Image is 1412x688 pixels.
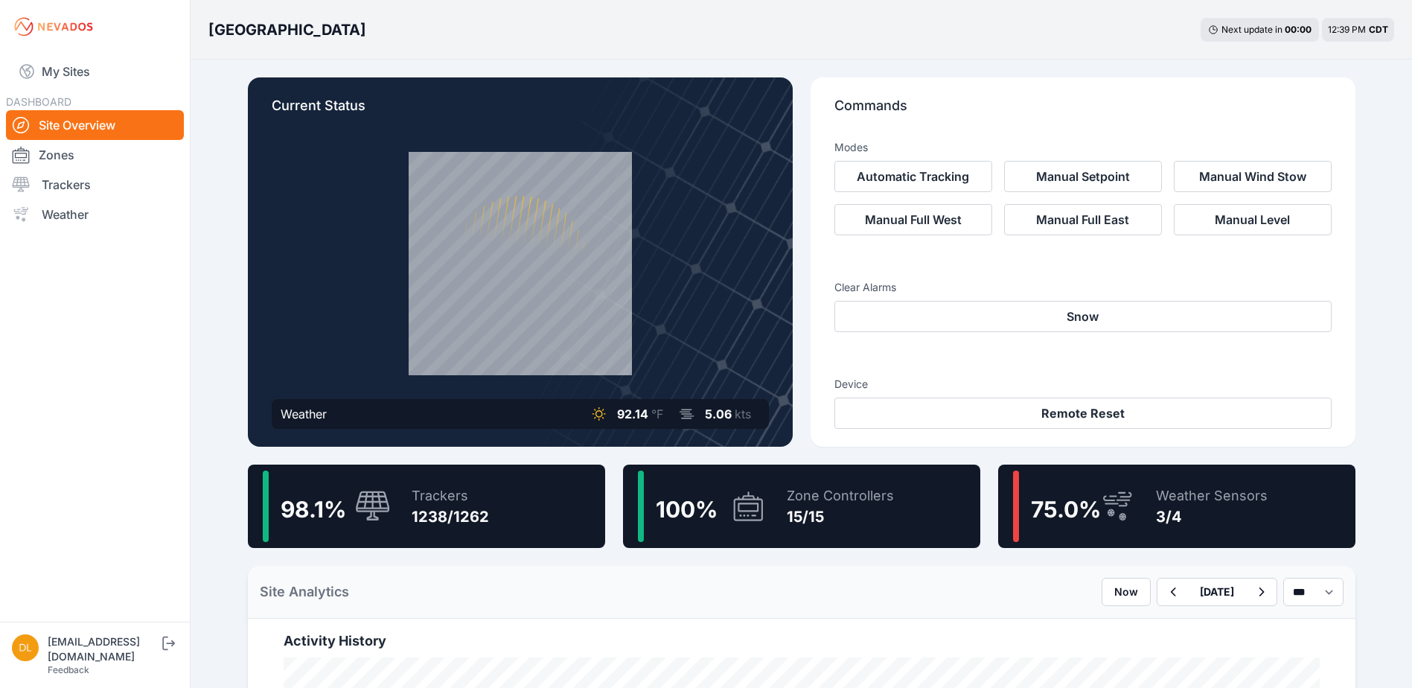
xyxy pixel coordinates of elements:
[656,496,718,523] span: 100 %
[1174,161,1332,192] button: Manual Wind Stow
[623,465,980,548] a: 100%Zone Controllers15/15
[12,634,39,661] img: dlay@prim.com
[1369,24,1388,35] span: CDT
[48,664,89,675] a: Feedback
[834,204,992,235] button: Manual Full West
[998,465,1355,548] a: 75.0%Weather Sensors3/4
[248,465,605,548] a: 98.1%Trackers1238/1262
[834,301,1332,332] button: Snow
[412,506,489,527] div: 1238/1262
[48,634,159,664] div: [EMAIL_ADDRESS][DOMAIN_NAME]
[6,140,184,170] a: Zones
[281,405,327,423] div: Weather
[208,10,366,49] nav: Breadcrumb
[6,54,184,89] a: My Sites
[1004,161,1162,192] button: Manual Setpoint
[6,110,184,140] a: Site Overview
[1328,24,1366,35] span: 12:39 PM
[834,280,1332,295] h3: Clear Alarms
[1031,496,1101,523] span: 75.0 %
[284,631,1320,652] h2: Activity History
[617,407,648,421] span: 92.14
[281,496,346,523] span: 98.1 %
[6,170,184,200] a: Trackers
[705,407,732,421] span: 5.06
[787,485,894,506] div: Zone Controllers
[1004,204,1162,235] button: Manual Full East
[834,95,1332,128] p: Commands
[834,161,992,192] button: Automatic Tracking
[6,200,184,229] a: Weather
[1156,485,1268,506] div: Weather Sensors
[272,95,769,128] p: Current Status
[412,485,489,506] div: Trackers
[1102,578,1151,606] button: Now
[208,19,366,40] h3: [GEOGRAPHIC_DATA]
[1285,24,1312,36] div: 00 : 00
[1221,24,1282,35] span: Next update in
[834,140,868,155] h3: Modes
[834,377,1332,392] h3: Device
[651,407,663,421] span: °F
[834,398,1332,429] button: Remote Reset
[1174,204,1332,235] button: Manual Level
[12,15,95,39] img: Nevados
[6,95,71,108] span: DASHBOARD
[260,582,349,602] h2: Site Analytics
[1156,506,1268,527] div: 3/4
[1188,579,1246,605] button: [DATE]
[787,506,894,527] div: 15/15
[735,407,751,421] span: kts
